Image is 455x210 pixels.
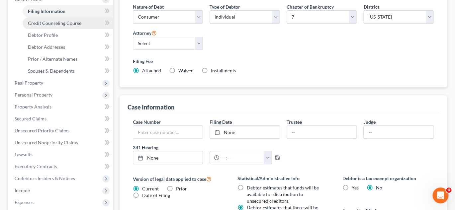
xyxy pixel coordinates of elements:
[287,118,302,125] label: Trustee
[133,126,203,138] input: Enter case number...
[9,149,113,161] a: Lawsuits
[178,68,194,73] span: Waived
[142,186,159,191] span: Current
[15,152,33,157] span: Lawsuits
[432,187,448,203] iframe: Intercom live chat
[219,151,264,164] input: -- : --
[15,140,78,145] span: Unsecured Nonpriority Claims
[23,53,113,65] a: Prior / Alternate Names
[130,144,283,151] label: 341 Hearing
[15,104,51,109] span: Property Analysis
[15,175,75,181] span: Codebtors Insiders & Notices
[28,20,81,26] span: Credit Counseling Course
[210,118,232,125] label: Filing Date
[211,68,236,73] span: Installments
[28,32,58,38] span: Debtor Profile
[23,17,113,29] a: Credit Counseling Course
[133,3,164,10] label: Nature of Debt
[176,186,187,191] span: Prior
[133,58,434,65] label: Filing Fee
[142,192,170,198] span: Date of Filing
[376,185,382,190] span: No
[28,68,75,74] span: Spouses & Dependents
[237,175,329,182] label: Statistical/Administrative Info
[210,126,280,138] a: None
[15,187,30,193] span: Income
[342,175,433,182] label: Debtor is a tax exempt organization
[15,164,57,169] span: Executory Contracts
[9,101,113,113] a: Property Analysis
[9,137,113,149] a: Unsecured Nonpriority Claims
[287,3,334,10] label: Chapter of Bankruptcy
[15,116,46,121] span: Secured Claims
[133,175,224,183] label: Version of legal data applied to case
[28,8,65,14] span: Filing Information
[133,29,157,37] label: Attorney
[142,68,161,73] span: Attached
[23,29,113,41] a: Debtor Profile
[133,118,161,125] label: Case Number
[287,126,357,138] input: --
[28,44,65,50] span: Debtor Addresses
[133,151,203,164] a: None
[247,185,319,204] span: Debtor estimates that funds will be available for distribution to unsecured creditors.
[363,3,379,10] label: District
[28,56,77,62] span: Prior / Alternate Names
[446,187,451,193] span: 4
[15,92,52,98] span: Personal Property
[15,80,43,86] span: Real Property
[9,161,113,173] a: Executory Contracts
[15,199,34,205] span: Expenses
[23,65,113,77] a: Spouses & Dependents
[9,113,113,125] a: Secured Claims
[9,125,113,137] a: Unsecured Priority Claims
[210,3,240,10] label: Type of Debtor
[364,126,433,138] input: --
[128,103,174,111] div: Case Information
[351,185,358,190] span: Yes
[23,41,113,53] a: Debtor Addresses
[23,5,113,17] a: Filing Information
[15,128,69,133] span: Unsecured Priority Claims
[363,118,375,125] label: Judge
